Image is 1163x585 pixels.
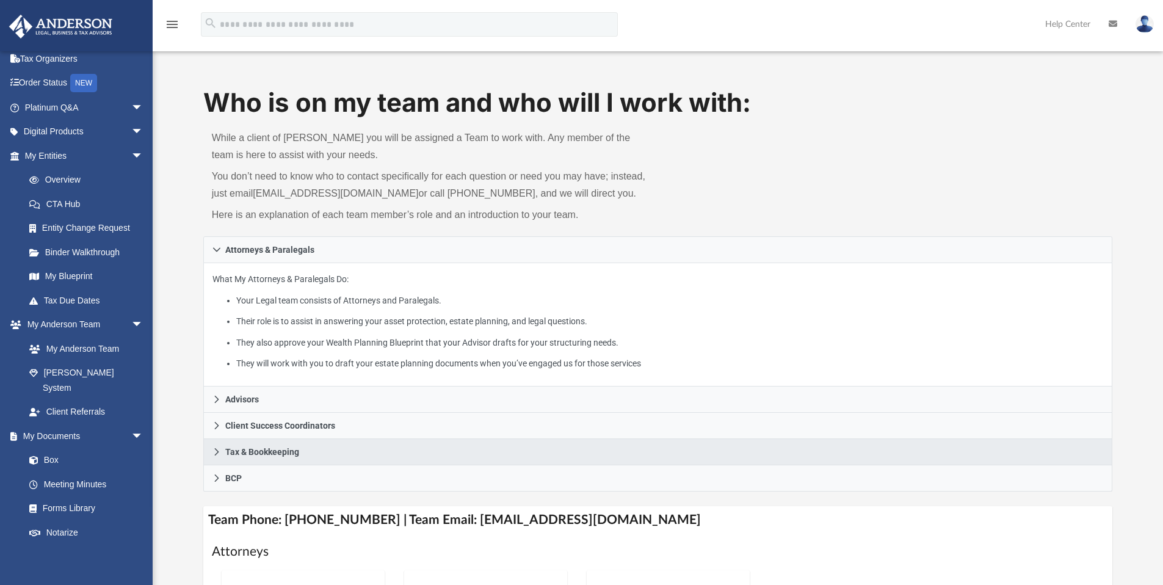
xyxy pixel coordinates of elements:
[9,313,156,337] a: My Anderson Teamarrow_drop_down
[212,129,650,164] p: While a client of [PERSON_NAME] you will be assigned a Team to work with. Any member of the team ...
[131,144,156,169] span: arrow_drop_down
[203,506,1113,534] h4: Team Phone: [PHONE_NUMBER] | Team Email: [EMAIL_ADDRESS][DOMAIN_NAME]
[225,448,299,456] span: Tax & Bookkeeping
[17,520,156,545] a: Notarize
[131,95,156,120] span: arrow_drop_down
[203,387,1113,413] a: Advisors
[9,144,162,168] a: My Entitiesarrow_drop_down
[17,192,162,216] a: CTA Hub
[225,474,242,482] span: BCP
[203,439,1113,465] a: Tax & Bookkeeping
[203,85,1113,121] h1: Who is on my team and who will I work with:
[236,335,1103,351] li: They also approve your Wealth Planning Blueprint that your Advisor drafts for your structuring ne...
[5,15,116,38] img: Anderson Advisors Platinum Portal
[17,336,150,361] a: My Anderson Team
[203,413,1113,439] a: Client Success Coordinators
[9,71,162,96] a: Order StatusNEW
[225,395,259,404] span: Advisors
[236,356,1103,371] li: They will work with you to draft your estate planning documents when you’ve engaged us for those ...
[225,421,335,430] span: Client Success Coordinators
[70,74,97,92] div: NEW
[9,46,162,71] a: Tax Organizers
[212,168,650,202] p: You don’t need to know who to contact specifically for each question or need you may have; instea...
[9,424,156,448] a: My Documentsarrow_drop_down
[17,361,156,400] a: [PERSON_NAME] System
[9,95,162,120] a: Platinum Q&Aarrow_drop_down
[131,424,156,449] span: arrow_drop_down
[253,188,418,198] a: [EMAIL_ADDRESS][DOMAIN_NAME]
[17,448,150,473] a: Box
[17,472,156,496] a: Meeting Minutes
[17,288,162,313] a: Tax Due Dates
[9,120,162,144] a: Digital Productsarrow_drop_down
[17,168,162,192] a: Overview
[17,400,156,424] a: Client Referrals
[17,264,156,289] a: My Blueprint
[165,23,179,32] a: menu
[165,17,179,32] i: menu
[131,120,156,145] span: arrow_drop_down
[17,240,162,264] a: Binder Walkthrough
[204,16,217,30] i: search
[1136,15,1154,33] img: User Pic
[17,496,150,521] a: Forms Library
[212,272,1104,371] p: What My Attorneys & Paralegals Do:
[203,236,1113,263] a: Attorneys & Paralegals
[131,313,156,338] span: arrow_drop_down
[225,245,314,254] span: Attorneys & Paralegals
[203,465,1113,492] a: BCP
[236,293,1103,308] li: Your Legal team consists of Attorneys and Paralegals.
[236,314,1103,329] li: Their role is to assist in answering your asset protection, estate planning, and legal questions.
[212,206,650,223] p: Here is an explanation of each team member’s role and an introduction to your team.
[212,543,1104,561] h1: Attorneys
[203,263,1113,387] div: Attorneys & Paralegals
[17,216,162,241] a: Entity Change Request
